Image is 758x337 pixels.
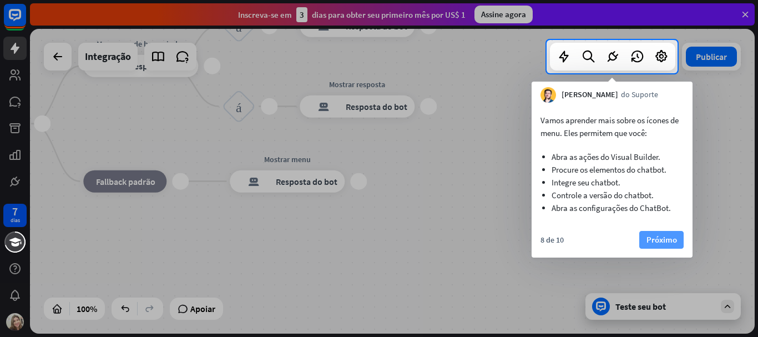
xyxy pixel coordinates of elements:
font: 8 de 10 [540,235,564,245]
font: [PERSON_NAME] [562,89,618,99]
font: Integre seu chatbot. [552,177,620,188]
font: Procure os elementos do chatbot. [552,164,666,175]
button: Próximo [639,231,684,249]
font: Abra as ações do Visual Builder. [552,152,660,162]
button: Abra o widget de bate-papo do LiveChat [9,4,42,38]
font: Vamos aprender mais sobre os ícones de menu. Eles permitem que você: [540,115,679,138]
font: Abra as configurações do ChatBot. [552,203,671,213]
font: do Suporte [621,89,658,99]
font: Próximo [646,234,677,245]
font: Controle a versão do chatbot. [552,190,654,200]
